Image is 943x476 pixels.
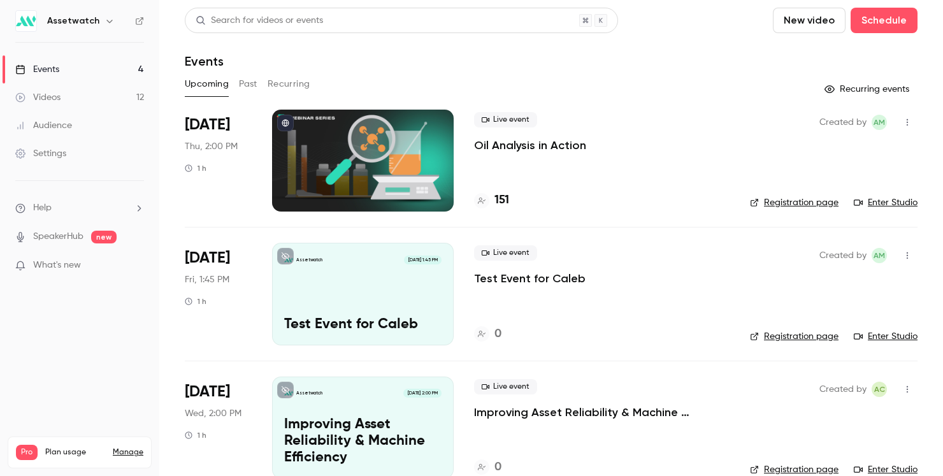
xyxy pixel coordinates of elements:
button: New video [773,8,846,33]
span: new [91,231,117,243]
h6: Assetwatch [47,15,99,27]
a: Manage [113,447,143,458]
h4: 0 [494,459,501,476]
button: Schedule [851,8,918,33]
p: Assetwatch [296,390,322,396]
span: AC [874,382,885,397]
span: Thu, 2:00 PM [185,140,238,153]
a: Registration page [750,196,839,209]
span: What's new [33,259,81,272]
p: Improving Asset Reliability & Machine Efficiency [284,417,442,466]
span: Help [33,201,52,215]
span: Live event [474,379,537,394]
h4: 151 [494,192,509,209]
span: Plan usage [45,447,105,458]
h1: Events [185,54,224,69]
div: 1 h [185,296,206,307]
div: Sep 25 Thu, 2:00 PM (America/New York) [185,110,252,212]
h4: 0 [494,326,501,343]
a: Oil Analysis in Action [474,138,586,153]
button: Past [239,74,257,94]
div: 1 h [185,163,206,173]
p: Assetwatch [296,257,322,263]
div: Search for videos or events [196,14,323,27]
span: Created by [819,248,867,263]
img: Assetwatch [16,11,36,31]
span: Live event [474,112,537,127]
span: Auburn Meadows [872,115,887,130]
div: Events [15,63,59,76]
li: help-dropdown-opener [15,201,144,215]
div: Audience [15,119,72,132]
span: Pro [16,445,38,460]
a: Test Event for CalebAssetwatch[DATE] 1:45 PMTest Event for Caleb [272,243,454,345]
span: Created by [819,382,867,397]
button: Recurring events [819,79,918,99]
a: SpeakerHub [33,230,83,243]
span: Wed, 2:00 PM [185,407,241,420]
button: Upcoming [185,74,229,94]
div: 1 h [185,430,206,440]
span: Fri, 1:45 PM [185,273,229,286]
span: AM [874,115,885,130]
a: Registration page [750,330,839,343]
a: 0 [474,459,501,476]
button: Recurring [268,74,310,94]
a: Enter Studio [854,330,918,343]
div: Settings [15,147,66,160]
span: Created by [819,115,867,130]
a: Improving Asset Reliability & Machine Efficiency [474,405,730,420]
span: AM [874,248,885,263]
a: Test Event for Caleb [474,271,586,286]
span: [DATE] 2:00 PM [403,389,441,398]
p: Test Event for Caleb [284,317,442,333]
span: Adam Creamer [872,382,887,397]
span: [DATE] [185,115,230,135]
span: [DATE] 1:45 PM [404,256,441,264]
span: [DATE] [185,248,230,268]
a: Enter Studio [854,463,918,476]
div: Videos [15,91,61,104]
a: Registration page [750,463,839,476]
div: Oct 3 Fri, 1:45 PM (America/New York) [185,243,252,345]
a: Enter Studio [854,196,918,209]
span: [DATE] [185,382,230,402]
span: Live event [474,245,537,261]
span: Auburn Meadows [872,248,887,263]
a: 151 [474,192,509,209]
a: 0 [474,326,501,343]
